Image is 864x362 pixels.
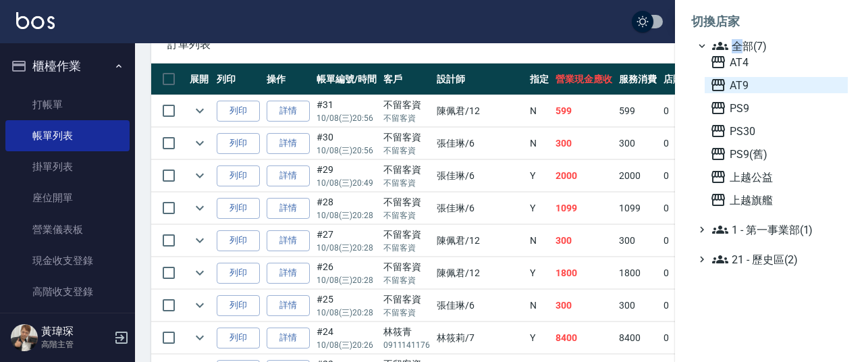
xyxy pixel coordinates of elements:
[710,77,842,93] span: AT9
[710,146,842,162] span: PS9(舊)
[710,123,842,139] span: PS30
[710,192,842,208] span: 上越旗艦
[710,54,842,70] span: AT4
[710,100,842,116] span: PS9
[710,169,842,185] span: 上越公益
[712,222,842,238] span: 1 - 第一事業部(1)
[712,38,842,54] span: 全部(7)
[691,5,848,38] li: 切換店家
[712,251,842,267] span: 21 - 歷史區(2)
